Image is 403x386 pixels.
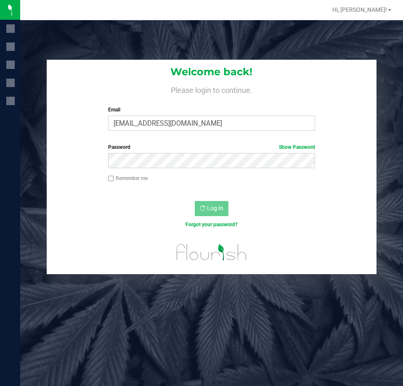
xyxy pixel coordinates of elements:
[108,144,130,150] span: Password
[47,66,376,77] h1: Welcome back!
[47,84,376,94] h4: Please login to continue.
[108,174,148,182] label: Remember me
[195,201,228,216] button: Log In
[108,176,114,182] input: Remember me
[207,205,223,212] span: Log In
[332,6,387,13] span: Hi, [PERSON_NAME]!
[170,237,253,267] img: flourish_logo.svg
[186,222,238,227] a: Forgot your password?
[279,144,315,150] a: Show Password
[108,106,315,114] label: Email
